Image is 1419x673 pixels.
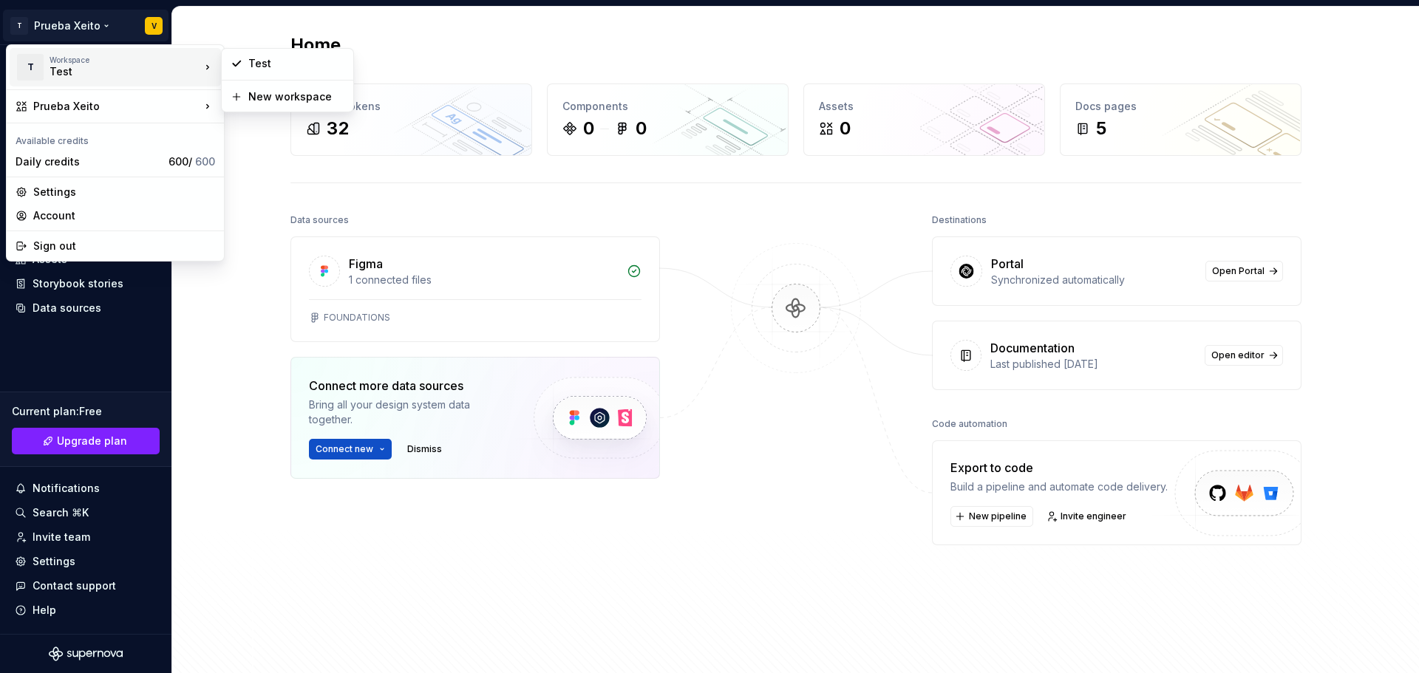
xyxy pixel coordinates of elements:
div: Daily credits [16,154,163,169]
div: Account [33,208,215,223]
div: Available credits [10,126,221,150]
div: New workspace [248,89,344,104]
div: Workspace [50,55,200,64]
div: Test [50,64,175,79]
div: Prueba Xeito [33,99,200,114]
div: Settings [33,185,215,199]
span: 600 / [169,155,215,168]
div: T [17,54,44,81]
div: Test [248,56,344,71]
div: Sign out [33,239,215,253]
span: 600 [195,155,215,168]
